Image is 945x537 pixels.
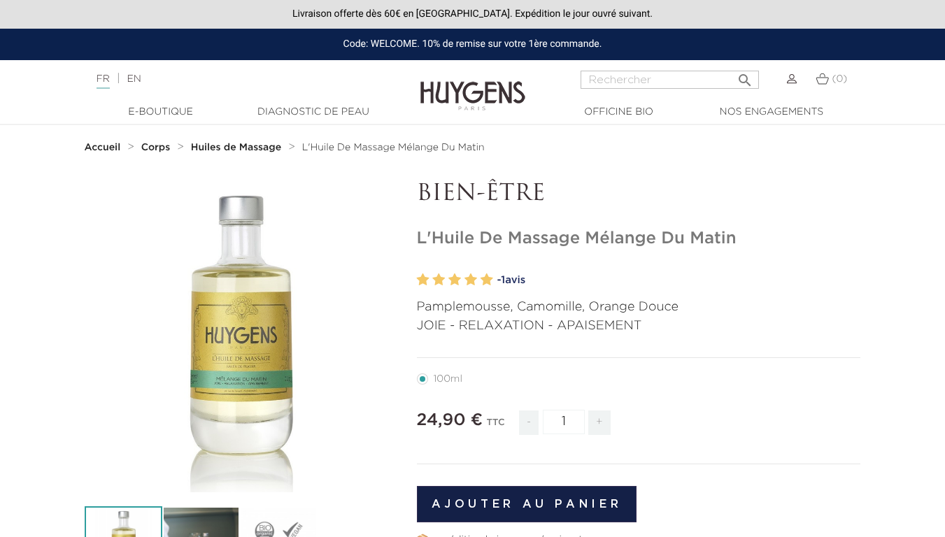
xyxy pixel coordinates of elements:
input: Rechercher [581,71,759,89]
button: Ajouter au panier [417,486,637,522]
p: JOIE - RELAXATION - APAISEMENT [417,317,861,336]
i:  [737,68,753,85]
label: 5 [481,270,493,290]
strong: Accueil [85,143,121,152]
span: 24,90 € [417,412,483,429]
p: BIEN-ÊTRE [417,181,861,208]
a: Diagnostic de peau [243,105,383,120]
a: EN [127,74,141,84]
a: Huiles de Massage [191,142,285,153]
a: Accueil [85,142,124,153]
a: Corps [141,142,173,153]
label: 1 [417,270,429,290]
span: 1 [501,275,505,285]
input: Quantité [543,410,585,434]
button:  [732,66,758,85]
a: E-Boutique [91,105,231,120]
strong: Corps [141,143,171,152]
a: -1avis [497,270,861,291]
a: Officine Bio [549,105,689,120]
span: + [588,410,611,435]
span: (0) [832,74,847,84]
div: TTC [487,408,505,445]
strong: Huiles de Massage [191,143,281,152]
div: | [90,71,383,87]
label: 4 [464,270,477,290]
a: Nos engagements [702,105,841,120]
span: L'Huile De Massage Mélange Du Matin [302,143,485,152]
label: 3 [448,270,461,290]
p: Pamplemousse, Camomille, Orange Douce [417,298,861,317]
h1: L'Huile De Massage Mélange Du Matin [417,229,861,249]
label: 100ml [417,373,479,385]
span: - [519,410,539,435]
img: Huygens [420,59,525,113]
a: FR [97,74,110,89]
a: L'Huile De Massage Mélange Du Matin [302,142,485,153]
label: 2 [432,270,445,290]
